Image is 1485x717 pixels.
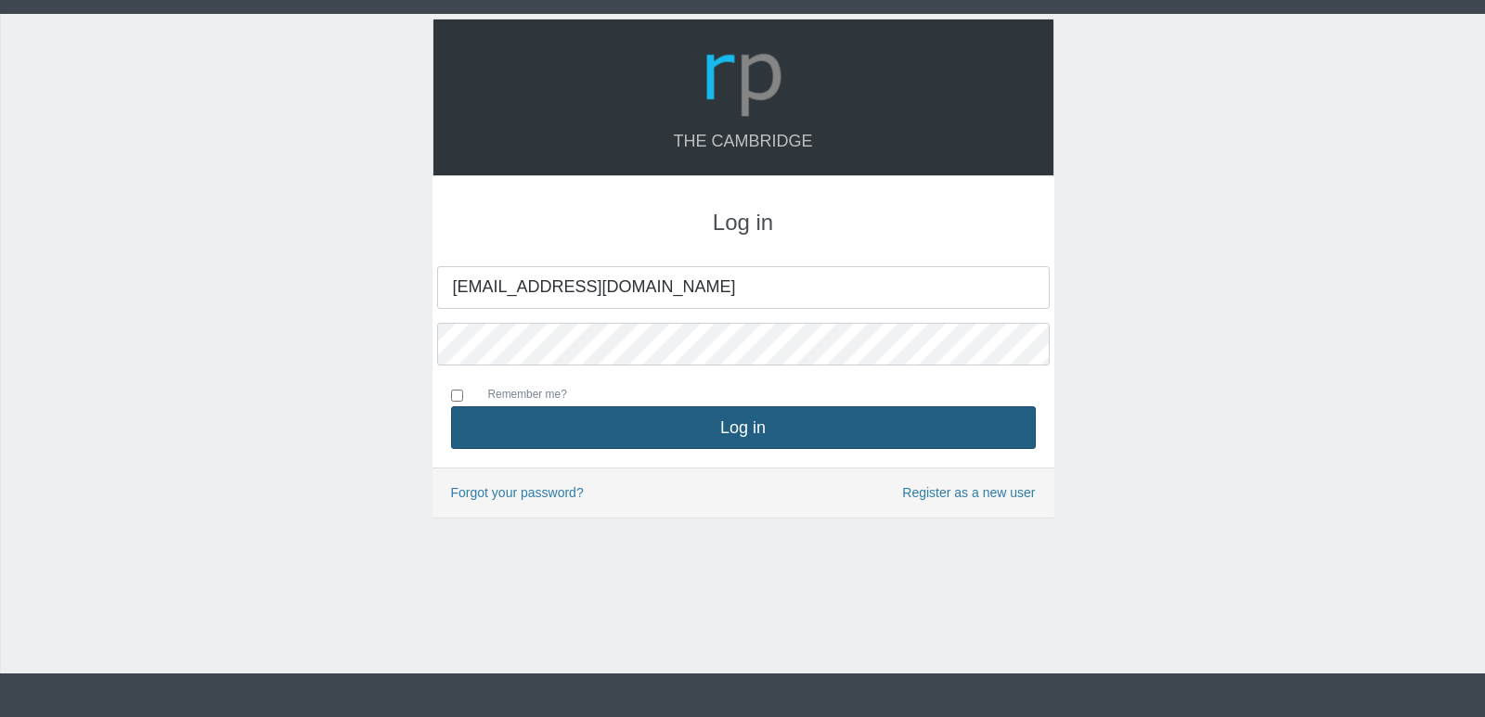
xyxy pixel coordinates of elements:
[699,33,788,122] img: Logo
[437,266,1050,309] input: Your Email
[451,485,584,500] a: Forgot your password?
[451,211,1036,235] h3: Log in
[451,390,463,402] input: Remember me?
[451,406,1036,449] button: Log in
[902,482,1035,504] a: Register as a new user
[452,133,1035,151] h4: The Cambridge
[470,386,567,406] label: Remember me?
